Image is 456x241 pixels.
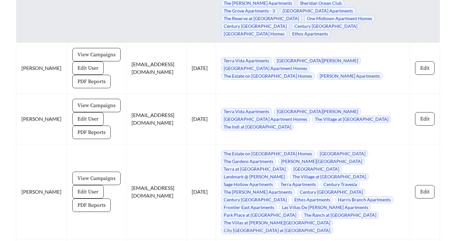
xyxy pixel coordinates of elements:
span: The Estate on [GEOGRAPHIC_DATA] Homes [221,73,315,80]
span: The Ranch at [GEOGRAPHIC_DATA] [301,212,379,219]
a: Edit User [72,188,104,194]
span: [GEOGRAPHIC_DATA] [317,150,368,157]
button: Edit User [72,112,104,126]
a: View Campaigns [72,102,121,108]
span: PDF Reports [77,201,106,209]
span: Terra Vida Apartments [221,57,272,64]
a: Edit User [72,65,104,71]
span: The Grove Apartments - 3 [221,7,277,14]
span: Century [GEOGRAPHIC_DATA] [297,189,365,196]
span: Ethos Apartments [292,196,333,203]
button: Edit [415,185,435,198]
span: PDF Reports [77,78,106,85]
a: View Campaigns [72,175,121,181]
span: [PERSON_NAME] Apartments [317,73,382,80]
span: [GEOGRAPHIC_DATA] [291,166,342,173]
td: [PERSON_NAME] [16,43,67,94]
button: PDF Reports [72,126,111,139]
span: Edit User [77,115,99,123]
span: Edit User [77,64,99,72]
td: [EMAIL_ADDRESS][DOMAIN_NAME] [126,94,187,144]
span: Century Travesia [321,181,360,188]
span: Edit User [77,188,99,196]
span: View Campaigns [77,102,116,109]
span: View Campaigns [77,175,116,182]
span: Sage Hollow Apartments [221,181,276,188]
a: View Campaigns [72,51,121,57]
span: The [PERSON_NAME] Apartments [221,189,295,196]
span: [GEOGRAPHIC_DATA] Homes [221,30,287,37]
span: Edit [420,115,429,123]
td: [EMAIL_ADDRESS][DOMAIN_NAME] [126,144,187,239]
button: Edit User [72,61,104,75]
span: One Midtown Apartment Homes [304,15,375,22]
span: Century [GEOGRAPHIC_DATA] [221,23,289,30]
button: Edit User [72,185,104,198]
button: PDF Reports [72,75,111,88]
span: Edit [420,64,429,72]
button: View Campaigns [72,99,121,112]
td: [PERSON_NAME] [16,94,67,144]
span: Terra at [GEOGRAPHIC_DATA] [221,166,288,173]
span: Las Villas De [PERSON_NAME] Apartments [279,204,371,211]
span: Ethos Apartments [290,30,331,37]
span: [GEOGRAPHIC_DATA][PERSON_NAME] [274,57,361,64]
span: [GEOGRAPHIC_DATA] Apartment Homes [221,65,310,72]
td: [EMAIL_ADDRESS][DOMAIN_NAME] [126,43,187,94]
span: City [GEOGRAPHIC_DATA] at [GEOGRAPHIC_DATA] [221,227,333,234]
button: View Campaigns [72,48,121,61]
a: Edit User [72,115,104,121]
span: [PERSON_NAME][GEOGRAPHIC_DATA] [278,158,365,165]
span: Century [GEOGRAPHIC_DATA] [221,196,289,203]
td: [PERSON_NAME] [16,144,67,239]
span: The Village at [GEOGRAPHIC_DATA] [312,116,391,123]
button: Edit [415,112,435,126]
span: Century [GEOGRAPHIC_DATA] [292,23,360,30]
button: Edit [415,61,435,75]
td: [DATE] [187,94,216,144]
span: The Village at [GEOGRAPHIC_DATA] [290,173,369,180]
span: [GEOGRAPHIC_DATA][PERSON_NAME] [274,108,361,115]
span: Edit [420,188,429,196]
span: [GEOGRAPHIC_DATA] Apartment Homes [221,116,310,123]
button: PDF Reports [72,198,111,212]
span: View Campaigns [77,51,116,58]
span: The Reserve at [GEOGRAPHIC_DATA] [221,15,302,22]
span: Terra Apartments [278,181,318,188]
span: The Estate on [GEOGRAPHIC_DATA] Homes [221,150,315,157]
span: Landmark @ [PERSON_NAME] [221,173,287,180]
span: Harris Branch Apartments [335,196,393,203]
span: Park Place at [GEOGRAPHIC_DATA] [221,212,299,219]
td: [DATE] [187,144,216,239]
span: Terra Vida Apartments [221,108,272,115]
button: View Campaigns [72,172,121,185]
td: [DATE] [187,43,216,94]
span: The Villas at [PERSON_NAME][GEOGRAPHIC_DATA] [221,219,333,226]
span: The Indi at [GEOGRAPHIC_DATA] [221,123,294,130]
span: The Gardens Apartments [221,158,276,165]
span: Frontier East Apartments [221,204,277,211]
span: [GEOGRAPHIC_DATA] Apartments [280,7,356,14]
span: PDF Reports [77,128,106,136]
